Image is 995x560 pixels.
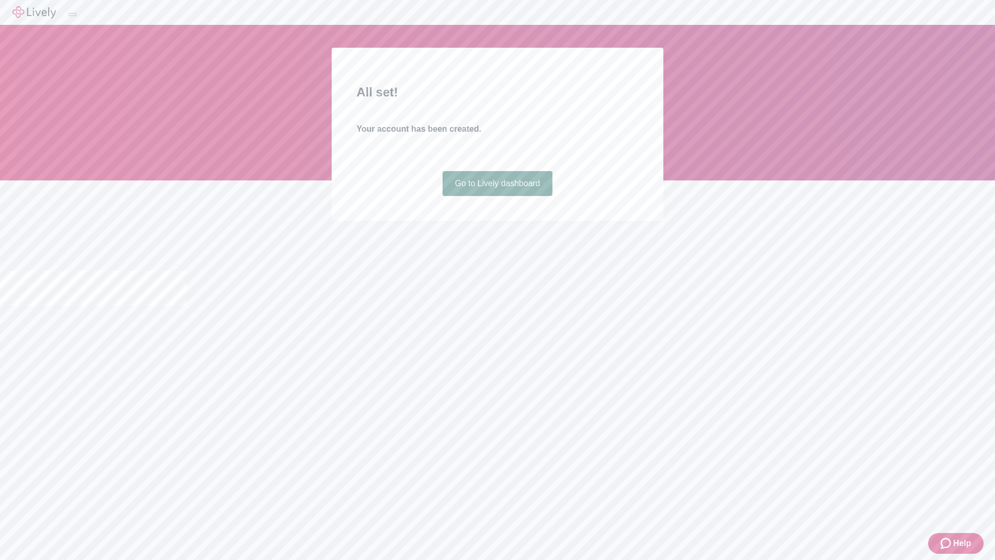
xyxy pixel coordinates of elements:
[68,13,77,16] button: Log out
[357,83,638,102] h2: All set!
[928,533,984,554] button: Zendesk support iconHelp
[953,537,971,550] span: Help
[941,537,953,550] svg: Zendesk support icon
[12,6,56,19] img: Lively
[357,123,638,135] h4: Your account has been created.
[443,171,553,196] a: Go to Lively dashboard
